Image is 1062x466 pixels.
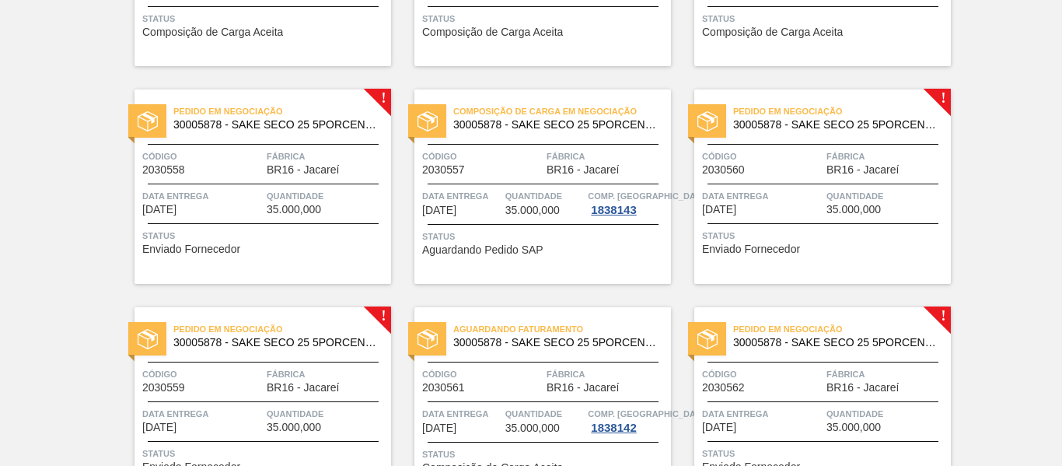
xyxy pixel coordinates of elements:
span: Fábrica [826,149,947,164]
span: 30005878 - SAKE SECO 25 5PORCENTO [173,337,379,349]
span: 35.000,000 [505,422,560,434]
span: Código [422,366,543,382]
span: Comp. Carga [588,188,708,204]
span: 30005878 - SAKE SECO 25 5PORCENTO [733,119,938,131]
span: BR16 - Jacareí [267,382,339,394]
span: 2030562 [702,382,745,394]
span: BR16 - Jacareí [826,164,899,176]
span: Data entrega [142,406,263,422]
span: 30005878 - SAKE SECO 25 5PORCENTO [733,337,938,349]
span: BR16 - Jacareí [267,164,339,176]
span: Código [702,149,823,164]
span: Comp. Carga [588,406,708,422]
a: !statusPedido em Negociação30005878 - SAKE SECO 25 5PORCENTOCódigo2030558FábricaBR16 - JacareíDat... [111,89,391,284]
span: Pedido em Negociação [733,321,951,337]
span: Status [422,229,667,244]
span: 26/09/2025 [702,204,736,215]
span: Status [422,11,667,26]
span: Status [702,11,947,26]
span: 26/09/2025 [142,422,176,433]
span: Composição de Carga em Negociação [453,103,671,119]
span: Data entrega [702,188,823,204]
span: Quantidade [267,188,387,204]
span: 30005878 - SAKE SECO 25 5PORCENTO [453,119,659,131]
span: Aguardando Pedido SAP [422,244,543,256]
span: Código [422,149,543,164]
a: !statusPedido em Negociação30005878 - SAKE SECO 25 5PORCENTOCódigo2030560FábricaBR16 - JacareíDat... [671,89,951,284]
span: 27/09/2025 [422,422,456,434]
span: Status [142,228,387,244]
div: 1838143 [588,204,639,216]
span: Código [142,149,263,164]
span: Data entrega [422,188,501,204]
span: 35.000,000 [267,204,321,215]
span: Status [702,446,947,461]
span: 35.000,000 [826,422,881,433]
span: Quantidade [826,406,947,422]
img: status [138,111,158,131]
span: Pedido em Negociação [173,103,391,119]
span: Fábrica [267,366,387,382]
span: 2030561 [422,382,465,394]
span: BR16 - Jacareí [547,382,619,394]
img: status [697,329,718,349]
span: 35.000,000 [267,422,321,433]
span: Status [422,447,667,462]
span: Status [702,228,947,244]
span: BR16 - Jacareí [826,382,899,394]
span: Pedido em Negociação [733,103,951,119]
span: 35.000,000 [505,205,560,216]
span: Quantidade [505,406,585,422]
span: 25/09/2025 [142,204,176,215]
span: 30005878 - SAKE SECO 25 5PORCENTO [453,337,659,349]
span: Quantidade [826,188,947,204]
a: statusComposição de Carga em Negociação30005878 - SAKE SECO 25 5PORCENTOCódigo2030557FábricaBR16 ... [391,89,671,284]
span: Composição de Carga Aceita [142,26,283,38]
span: Pedido em Negociação [173,321,391,337]
span: 2030559 [142,382,185,394]
span: Data entrega [142,188,263,204]
span: Fábrica [267,149,387,164]
span: 2030560 [702,164,745,176]
span: Código [702,366,823,382]
a: Comp. [GEOGRAPHIC_DATA]1838143 [588,188,667,216]
span: Fábrica [547,366,667,382]
span: 2030558 [142,164,185,176]
span: 25/09/2025 [422,205,456,216]
span: Aguardando Faturamento [453,321,671,337]
span: 27/09/2025 [702,422,736,433]
img: status [417,329,438,349]
div: 1838142 [588,422,639,434]
span: Status [142,11,387,26]
img: status [417,111,438,131]
span: Status [142,446,387,461]
span: Fábrica [826,366,947,382]
span: Composição de Carga Aceita [702,26,843,38]
span: 35.000,000 [826,204,881,215]
img: status [697,111,718,131]
span: Data entrega [702,406,823,422]
span: 2030557 [422,164,465,176]
span: Código [142,366,263,382]
span: Quantidade [505,188,585,204]
span: Enviado Fornecedor [142,244,240,255]
span: Data entrega [422,406,501,422]
span: Enviado Fornecedor [702,244,800,255]
span: Quantidade [267,406,387,422]
span: Fábrica [547,149,667,164]
img: status [138,329,158,349]
span: BR16 - Jacareí [547,164,619,176]
span: Composição de Carga Aceita [422,26,563,38]
a: Comp. [GEOGRAPHIC_DATA]1838142 [588,406,667,434]
span: 30005878 - SAKE SECO 25 5PORCENTO [173,119,379,131]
